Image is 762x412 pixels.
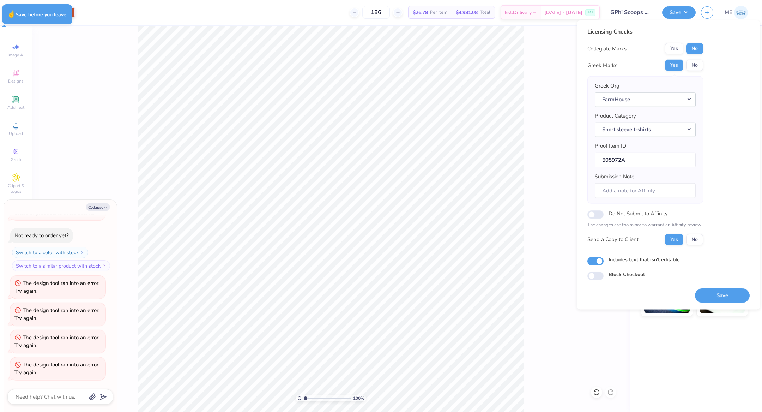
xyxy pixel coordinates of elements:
button: Save [695,288,750,303]
button: No [686,43,703,54]
div: Not ready to order yet? [14,232,69,239]
button: Switch to a similar product with stock [12,260,110,271]
span: Only 741 Ss left. Switch colors or products to avoid delays. [14,193,94,216]
label: Product Category [595,112,636,120]
button: Yes [665,234,683,245]
span: Est. Delivery [505,9,532,16]
div: Collegiate Marks [587,45,627,53]
button: Switch to a color with stock [12,247,88,258]
span: Designs [8,78,24,84]
input: – – [362,6,390,19]
span: Image AI [8,52,24,58]
button: Save [662,6,696,19]
button: Collapse [86,203,110,211]
span: $26.78 [413,9,428,16]
div: Send a Copy to Client [587,235,639,244]
a: ME [725,6,748,19]
label: Includes text that isn't editable [609,256,680,263]
button: FarmHouse [595,92,696,107]
span: [DATE] - [DATE] [544,9,582,16]
img: Maria Espena [734,6,748,19]
label: Do Not Submit to Affinity [609,209,668,218]
img: Switch to a similar product with stock [102,264,106,268]
label: Block Checkout [609,271,645,278]
span: Total [480,9,490,16]
div: Licensing Checks [587,28,703,36]
div: The design tool ran into an error. Try again. [14,280,99,295]
span: Greek [11,157,22,162]
div: The design tool ran into an error. Try again. [14,361,99,376]
span: Add Text [7,105,24,110]
span: $4,981.08 [456,9,478,16]
label: Proof Item ID [595,142,626,150]
span: Upload [9,131,23,136]
div: The design tool ran into an error. Try again. [14,307,99,322]
span: Per Item [430,9,447,16]
div: Greek Marks [587,61,617,70]
button: No [686,60,703,71]
button: Yes [665,60,683,71]
label: Submission Note [595,173,634,181]
span: 100 % [353,395,364,401]
button: No [686,234,703,245]
div: The design tool ran into an error. Try again. [14,334,99,349]
p: The changes are too minor to warrant an Affinity review. [587,222,703,229]
input: Untitled Design [605,5,657,19]
span: Clipart & logos [4,183,28,194]
input: Add a note for Affinity [595,183,696,198]
label: Greek Org [595,82,619,90]
span: ME [725,8,732,17]
span: FREE [587,10,594,15]
button: Yes [665,43,683,54]
img: Switch to a color with stock [80,250,84,255]
button: Short sleeve t-shirts [595,122,696,137]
